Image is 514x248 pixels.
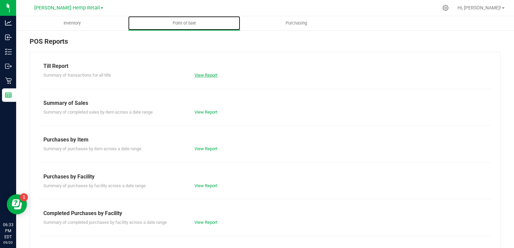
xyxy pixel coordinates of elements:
[194,110,217,115] a: View Report
[194,146,217,151] a: View Report
[5,34,12,41] inline-svg: Inbound
[240,16,352,30] a: Purchasing
[30,36,501,52] div: POS Reports
[20,193,28,201] iframe: Resource center unread badge
[457,5,501,10] span: Hi, [PERSON_NAME]!
[3,240,13,245] p: 09/20
[5,63,12,70] inline-svg: Outbound
[194,220,217,225] a: View Report
[194,73,217,78] a: View Report
[5,77,12,84] inline-svg: Retail
[54,20,90,26] span: Inventory
[43,220,167,225] span: Summary of completed purchases by facility across a date range
[43,183,146,188] span: Summary of purchases by facility across a date range
[3,222,13,240] p: 06:33 PM EDT
[163,20,205,26] span: Point of Sale
[277,20,316,26] span: Purchasing
[43,173,487,181] div: Purchases by Facility
[43,99,487,107] div: Summary of Sales
[43,73,111,78] span: Summary of transactions for all tills
[5,19,12,26] inline-svg: Analytics
[5,92,12,98] inline-svg: Reports
[43,209,487,217] div: Completed Purchases by Facility
[34,5,100,11] span: [PERSON_NAME] Hemp Retail
[128,16,240,30] a: Point of Sale
[43,136,487,144] div: Purchases by Item
[43,62,487,70] div: Till Report
[43,146,141,151] span: Summary of purchases by item across a date range
[5,48,12,55] inline-svg: Inventory
[16,16,128,30] a: Inventory
[194,183,217,188] a: View Report
[7,194,27,214] iframe: Resource center
[441,5,450,11] div: Manage settings
[43,110,153,115] span: Summary of completed sales by item across a date range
